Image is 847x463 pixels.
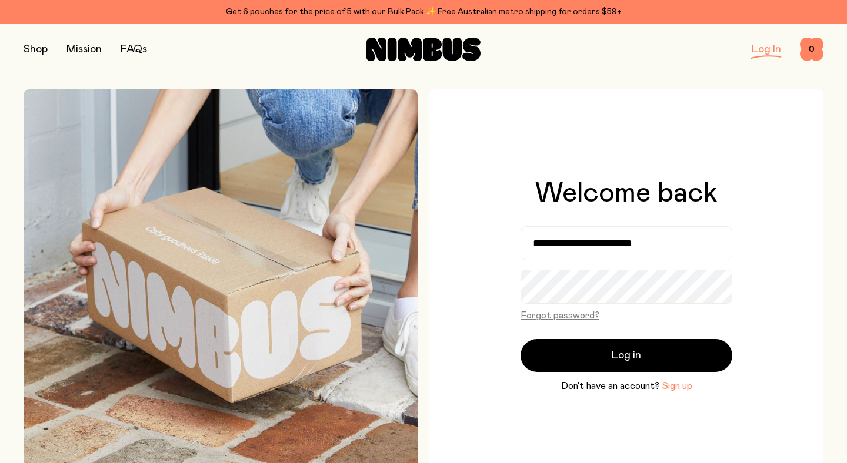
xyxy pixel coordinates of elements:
[521,339,732,372] button: Log in
[121,44,147,55] a: FAQs
[800,38,823,61] button: 0
[561,379,659,393] span: Don’t have an account?
[535,179,718,207] h1: Welcome back
[521,308,599,323] button: Forgot password?
[66,44,102,55] a: Mission
[662,379,692,393] button: Sign up
[752,44,781,55] a: Log In
[24,5,823,19] div: Get 6 pouches for the price of 5 with our Bulk Pack ✨ Free Australian metro shipping for orders $59+
[612,347,641,364] span: Log in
